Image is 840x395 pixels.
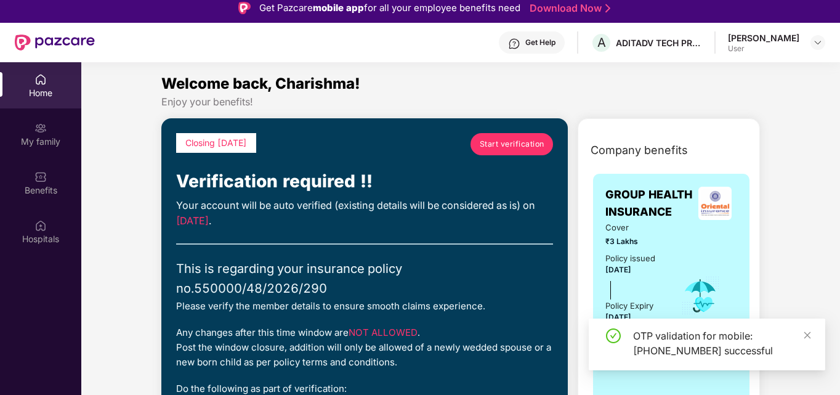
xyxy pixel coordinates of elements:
[313,2,364,14] strong: mobile app
[591,142,688,159] span: Company benefits
[525,38,555,47] div: Get Help
[605,186,693,221] span: GROUP HEALTH INSURANCE
[176,325,553,369] div: Any changes after this time window are . Post the window closure, addition will only be allowed o...
[480,138,544,150] span: Start verification
[605,2,610,15] img: Stroke
[813,38,823,47] img: svg+xml;base64,PHN2ZyBpZD0iRHJvcGRvd24tMzJ4MzIiIHhtbG5zPSJodHRwOi8vd3d3LnczLm9yZy8yMDAwL3N2ZyIgd2...
[680,275,721,316] img: icon
[176,299,553,314] div: Please verify the member details to ensure smooth claims experience.
[176,259,553,298] div: This is regarding your insurance policy no. 550000/48/2026/290
[605,221,663,234] span: Cover
[698,187,732,220] img: insurerLogo
[803,331,812,340] span: close
[34,171,47,183] img: svg+xml;base64,PHN2ZyBpZD0iQmVuZWZpdHMiIHhtbG5zPSJodHRwOi8vd3d3LnczLm9yZy8yMDAwL3N2ZyIgd2lkdGg9Ij...
[470,133,553,155] a: Start verification
[34,122,47,134] img: svg+xml;base64,PHN2ZyB3aWR0aD0iMjAiIGhlaWdodD0iMjAiIHZpZXdCb3g9IjAgMCAyMCAyMCIgZmlsbD0ibm9uZSIgeG...
[161,75,360,92] span: Welcome back, Charishma!
[161,96,760,108] div: Enjoy your benefits!
[508,38,520,50] img: svg+xml;base64,PHN2ZyBpZD0iSGVscC0zMngzMiIgeG1sbnM9Imh0dHA6Ly93d3cudzMub3JnLzIwMDAvc3ZnIiB3aWR0aD...
[728,32,799,44] div: [PERSON_NAME]
[176,198,553,229] div: Your account will be auto verified (existing details will be considered as is) on .
[597,35,606,50] span: A
[176,214,209,227] span: [DATE]
[605,265,631,274] span: [DATE]
[605,252,655,265] div: Policy issued
[633,328,810,358] div: OTP validation for mobile: [PHONE_NUMBER] successful
[349,327,418,338] span: NOT ALLOWED
[176,168,553,195] div: Verification required !!
[530,2,607,15] a: Download Now
[238,2,251,14] img: Logo
[34,219,47,232] img: svg+xml;base64,PHN2ZyBpZD0iSG9zcGl0YWxzIiB4bWxucz0iaHR0cDovL3d3dy53My5vcmcvMjAwMC9zdmciIHdpZHRoPS...
[606,328,621,343] span: check-circle
[728,44,799,54] div: User
[15,35,95,51] img: New Pazcare Logo
[605,299,653,312] div: Policy Expiry
[616,37,702,49] div: ADITADV TECH PRIVATE LIMITED
[259,1,520,15] div: Get Pazcare for all your employee benefits need
[605,235,663,247] span: ₹3 Lakhs
[605,312,631,322] span: [DATE]
[185,137,247,148] span: Closing [DATE]
[34,73,47,86] img: svg+xml;base64,PHN2ZyBpZD0iSG9tZSIgeG1sbnM9Imh0dHA6Ly93d3cudzMub3JnLzIwMDAvc3ZnIiB3aWR0aD0iMjAiIG...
